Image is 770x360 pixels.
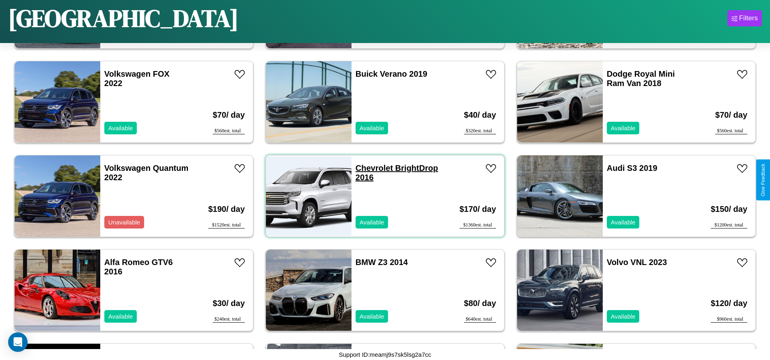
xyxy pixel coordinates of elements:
[464,291,496,316] h3: $ 80 / day
[464,102,496,128] h3: $ 40 / day
[459,196,496,222] h3: $ 170 / day
[8,2,239,35] h1: [GEOGRAPHIC_DATA]
[108,123,133,134] p: Available
[356,164,438,182] a: Chevrolet BrightDrop 2016
[607,69,675,88] a: Dodge Royal Mini Ram Van 2018
[711,316,747,323] div: $ 960 est. total
[360,311,384,322] p: Available
[464,128,496,134] div: $ 320 est. total
[104,69,170,88] a: Volkswagen FOX 2022
[208,196,245,222] h3: $ 190 / day
[464,316,496,323] div: $ 640 est. total
[611,123,636,134] p: Available
[104,258,173,276] a: Alfa Romeo GTV6 2016
[104,164,188,182] a: Volkswagen Quantum 2022
[208,222,245,229] div: $ 1520 est. total
[711,291,747,316] h3: $ 120 / day
[711,222,747,229] div: $ 1200 est. total
[760,164,766,196] div: Give Feedback
[611,311,636,322] p: Available
[459,222,496,229] div: $ 1360 est. total
[108,311,133,322] p: Available
[356,69,427,78] a: Buick Verano 2019
[727,10,762,26] button: Filters
[213,102,245,128] h3: $ 70 / day
[213,128,245,134] div: $ 560 est. total
[715,102,747,128] h3: $ 70 / day
[356,258,408,267] a: BMW Z3 2014
[715,128,747,134] div: $ 560 est. total
[711,196,747,222] h3: $ 150 / day
[8,332,28,352] div: Open Intercom Messenger
[213,316,245,323] div: $ 240 est. total
[339,349,431,360] p: Support ID: meamj9s7sk5lsg2a7cc
[607,164,658,172] a: Audi S3 2019
[607,258,667,267] a: Volvo VNL 2023
[739,14,758,22] div: Filters
[360,217,384,228] p: Available
[213,291,245,316] h3: $ 30 / day
[611,217,636,228] p: Available
[360,123,384,134] p: Available
[108,217,140,228] p: Unavailable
